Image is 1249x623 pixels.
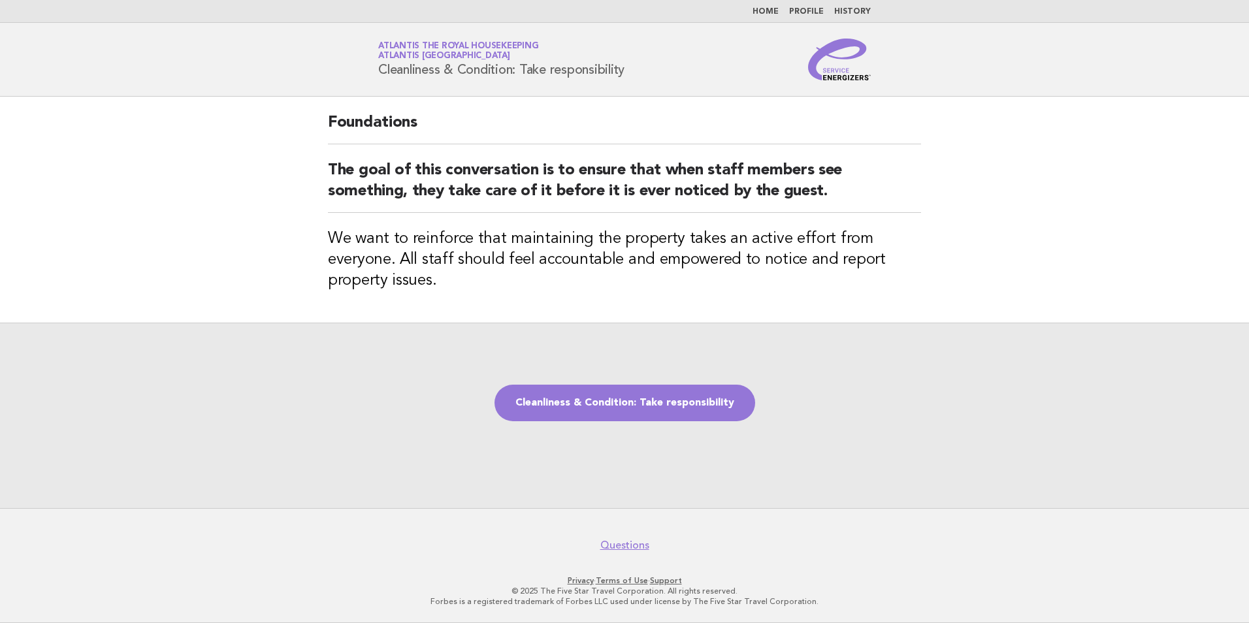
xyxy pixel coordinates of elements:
[328,229,921,291] h3: We want to reinforce that maintaining the property takes an active effort from everyone. All staf...
[495,385,755,421] a: Cleanliness & Condition: Take responsibility
[650,576,682,585] a: Support
[753,8,779,16] a: Home
[808,39,871,80] img: Service Energizers
[596,576,648,585] a: Terms of Use
[225,596,1024,607] p: Forbes is a registered trademark of Forbes LLC used under license by The Five Star Travel Corpora...
[834,8,871,16] a: History
[378,42,538,60] a: Atlantis the Royal HousekeepingAtlantis [GEOGRAPHIC_DATA]
[378,42,624,76] h1: Cleanliness & Condition: Take responsibility
[789,8,824,16] a: Profile
[225,586,1024,596] p: © 2025 The Five Star Travel Corporation. All rights reserved.
[328,160,921,213] h2: The goal of this conversation is to ensure that when staff members see something, they take care ...
[225,575,1024,586] p: · ·
[378,52,510,61] span: Atlantis [GEOGRAPHIC_DATA]
[328,112,921,144] h2: Foundations
[568,576,594,585] a: Privacy
[600,539,649,552] a: Questions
